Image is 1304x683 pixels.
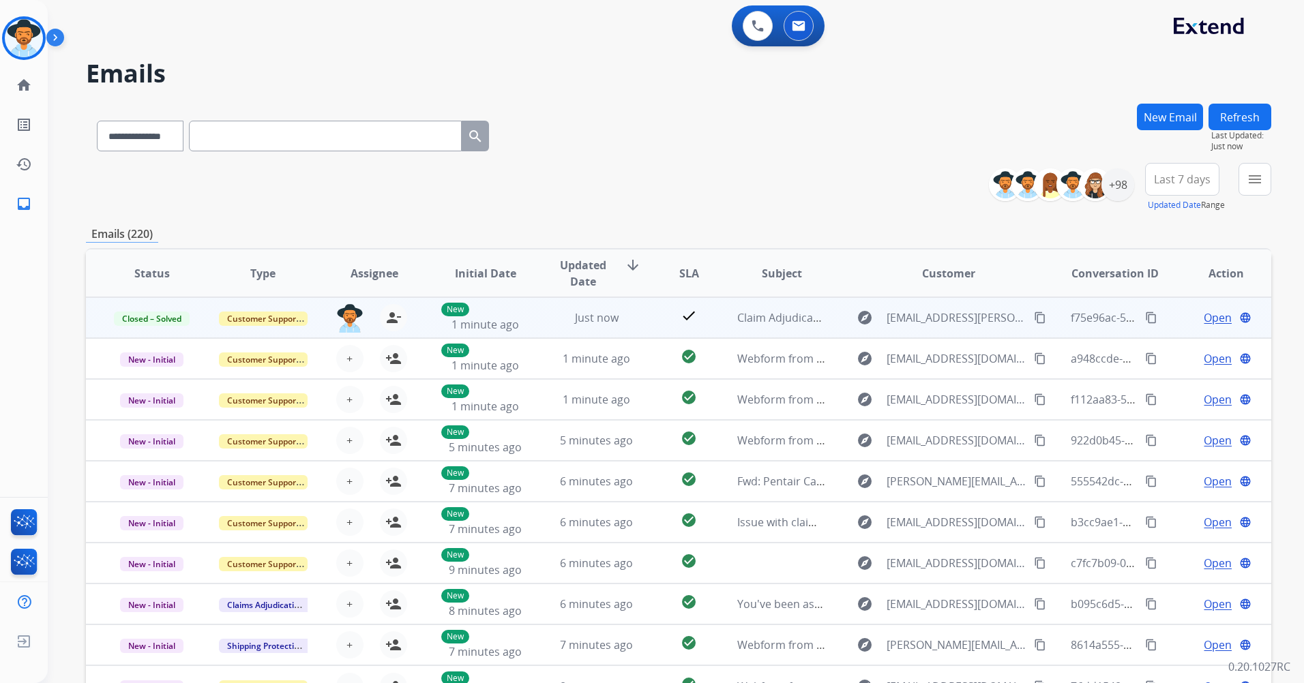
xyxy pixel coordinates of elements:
span: 5 minutes ago [449,440,522,455]
mat-icon: explore [857,350,873,367]
mat-icon: explore [857,637,873,653]
span: Fwd: Pentair Case- TS04857792 [737,474,895,489]
mat-icon: language [1239,475,1251,487]
mat-icon: content_copy [1034,639,1046,651]
mat-icon: language [1239,557,1251,569]
mat-icon: person_add [385,391,402,408]
mat-icon: language [1239,352,1251,365]
span: Open [1204,637,1232,653]
span: c7fc7b09-00d3-4601-8124-b7345f4f5e49 [1071,556,1273,571]
span: Open [1204,555,1232,571]
mat-icon: content_copy [1145,516,1157,528]
span: Conversation ID [1071,265,1159,282]
span: [PERSON_NAME][EMAIL_ADDRESS][DOMAIN_NAME] [887,473,1026,489]
span: Last Updated: [1211,130,1271,141]
span: Claim Adjudication [737,310,833,325]
span: New - Initial [120,639,183,653]
span: 6 minutes ago [560,474,633,489]
p: New [441,303,469,316]
p: New [441,589,469,603]
span: + [346,432,353,449]
mat-icon: language [1239,598,1251,610]
mat-icon: menu [1247,171,1263,187]
mat-icon: person_add [385,596,402,612]
span: You've been assigned a new service order: 79d68f7e-2316-405d-bb5d-4a9d803ba647 [737,596,1170,611]
mat-icon: content_copy [1145,393,1157,406]
mat-icon: explore [857,309,873,326]
span: Webform from [EMAIL_ADDRESS][DOMAIN_NAME] on [DATE] [737,392,1046,407]
p: Emails (220) [86,226,158,243]
span: [EMAIL_ADDRESS][DOMAIN_NAME] [887,596,1026,612]
span: Customer Support [219,312,308,326]
span: 9 minutes ago [449,562,522,577]
mat-icon: content_copy [1034,393,1046,406]
button: Last 7 days [1145,163,1219,196]
mat-icon: explore [857,555,873,571]
span: 6 minutes ago [560,515,633,530]
span: New - Initial [120,516,183,530]
mat-icon: search [467,128,484,145]
span: New - Initial [120,352,183,367]
span: b095c6d5-2894-4eb0-9ad9-96b57b428373 [1071,596,1284,611]
span: [EMAIL_ADDRESS][PERSON_NAME][DOMAIN_NAME] [887,309,1026,326]
mat-icon: language [1239,639,1251,651]
span: 7 minutes ago [449,521,522,536]
span: 5 minutes ago [560,433,633,448]
span: Customer Support [219,434,308,449]
th: Action [1160,249,1271,297]
span: Claims Adjudication [219,598,312,612]
h2: Emails [86,60,1271,87]
button: Updated Date [1148,200,1201,211]
span: 7 minutes ago [560,637,633,652]
mat-icon: content_copy [1034,598,1046,610]
mat-icon: explore [857,391,873,408]
mat-icon: check_circle [681,553,697,569]
span: Webform from [EMAIL_ADDRESS][DOMAIN_NAME] on [DATE] [737,351,1046,366]
mat-icon: check_circle [681,635,697,651]
p: New [441,425,469,439]
mat-icon: content_copy [1145,598,1157,610]
span: Customer Support [219,557,308,571]
span: + [346,350,353,367]
mat-icon: language [1239,393,1251,406]
img: avatar [5,19,43,57]
mat-icon: list_alt [16,117,32,133]
mat-icon: arrow_downward [625,257,641,273]
mat-icon: content_copy [1145,639,1157,651]
button: + [336,386,364,413]
p: New [441,630,469,643]
mat-icon: content_copy [1034,516,1046,528]
span: Customer Support [219,516,308,530]
span: 1 minute ago [451,317,519,332]
span: [EMAIL_ADDRESS][DOMAIN_NAME] [887,514,1026,530]
mat-icon: person_add [385,637,402,653]
span: Type [250,265,276,282]
span: New - Initial [120,434,183,449]
span: Status [134,265,170,282]
span: + [346,514,353,530]
span: b3cc9ae1-9e86-4d74-b414-8d90a07689b8 [1071,515,1283,530]
span: [PERSON_NAME][EMAIL_ADDRESS][PERSON_NAME][DOMAIN_NAME] [887,637,1026,653]
span: Webform from [EMAIL_ADDRESS][DOMAIN_NAME] on [DATE] [737,433,1046,448]
span: + [346,596,353,612]
mat-icon: explore [857,596,873,612]
mat-icon: check_circle [681,430,697,446]
p: 0.20.1027RC [1228,658,1290,675]
button: + [336,468,364,495]
button: + [336,509,364,536]
mat-icon: content_copy [1034,434,1046,446]
mat-icon: person_add [385,350,402,367]
p: New [441,344,469,357]
span: 1 minute ago [451,358,519,373]
mat-icon: language [1239,516,1251,528]
button: + [336,345,364,372]
img: agent-avatar [336,304,364,333]
mat-icon: explore [857,432,873,449]
span: [EMAIL_ADDRESS][DOMAIN_NAME] [887,350,1026,367]
span: Issue with claim/repair. [737,515,857,530]
mat-icon: content_copy [1145,312,1157,324]
mat-icon: content_copy [1145,475,1157,487]
mat-icon: history [16,156,32,172]
span: Just now [1211,141,1271,152]
mat-icon: content_copy [1034,475,1046,487]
